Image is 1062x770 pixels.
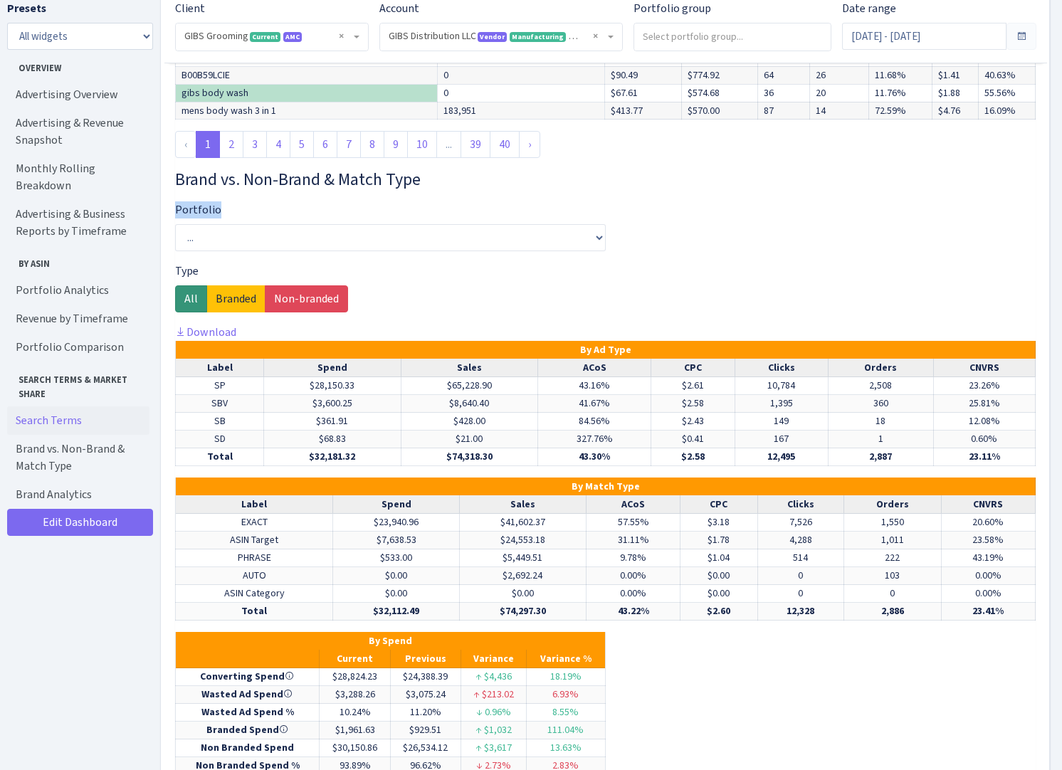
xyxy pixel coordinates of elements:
[932,102,978,120] td: $4.76
[264,448,401,466] td: $32,181.32
[333,549,460,567] td: $533.00
[7,305,149,333] a: Revenue by Timeframe
[380,23,622,51] span: GIBS Distribution LLC <span class="badge badge-primary">Vendor</span><span class="badge badge-suc...
[475,723,512,737] span: ↑ $1,032
[176,686,320,704] td: Wasted Ad Spend
[941,549,1035,567] td: 43.19%
[283,32,302,42] span: AMC
[681,102,757,120] td: $570.00
[176,102,438,120] td: mens body wash 3 in 1
[829,395,934,413] td: 360
[175,325,236,339] a: Download
[219,131,243,158] a: 2
[735,359,828,377] th: Clicks
[605,66,681,84] td: $90.49
[651,431,735,448] td: $0.41
[333,585,460,603] td: $0.00
[933,359,1035,377] th: CNVRS
[651,377,735,395] td: $2.61
[510,32,566,42] span: Manufacturing
[605,84,681,102] td: $67.61
[829,448,934,466] td: 2,887
[476,705,511,719] span: ↓ 0.96%
[829,413,934,431] td: 18
[933,413,1035,431] td: 12.08%
[547,723,584,737] span: 111.04%
[176,413,264,431] td: SB
[176,549,333,567] td: PHRASE
[844,585,942,603] td: 0
[176,739,320,757] td: Non Branded Spend
[537,359,651,377] th: ACoS
[8,367,149,400] span: Search Terms & Market Share
[810,102,868,120] td: 14
[7,109,149,154] a: Advertising & Revenue Snapshot
[933,448,1035,466] td: 23.11%
[586,532,680,549] td: 31.11%
[979,66,1036,84] td: 40.63%
[290,131,314,158] a: 5
[569,32,587,42] span: AMC
[176,23,368,51] span: GIBS Grooming <span class="badge badge-success">Current</span><span class="badge badge-primary" d...
[680,567,757,585] td: $0.00
[460,495,587,514] th: Sales
[176,341,1036,359] th: By Ad Type
[333,603,460,621] td: $32,112.49
[176,66,438,84] td: B00B59LCIE
[401,448,537,466] td: $74,318.30
[735,377,828,395] td: 10,784
[320,722,390,739] td: $1,961.63
[401,395,537,413] td: $8,640.40
[844,514,942,532] td: 1,550
[941,567,1035,585] td: 0.00%
[757,603,843,621] td: 12,328
[844,532,942,549] td: 1,011
[829,377,934,395] td: 2,508
[175,285,207,312] label: All
[478,32,507,42] span: Vendor
[475,670,512,683] span: ↑ $4,436
[651,413,735,431] td: $2.43
[333,495,460,514] th: Spend
[266,131,290,158] a: 4
[757,495,843,514] th: Clicks
[7,200,149,246] a: Advertising & Business Reports by Timeframe
[586,603,680,621] td: 43.22%
[333,514,460,532] td: $23,940.96
[537,413,651,431] td: 84.56%
[735,431,828,448] td: 167
[264,377,401,395] td: $28,150.33
[593,29,598,43] span: Remove all items
[550,670,582,683] span: 18.19%
[932,66,978,84] td: $1.41
[810,66,868,84] td: 26
[651,395,735,413] td: $2.58
[176,377,264,395] td: SP
[176,495,333,514] th: Label
[7,333,149,362] a: Portfolio Comparison
[265,285,348,312] label: Non-branded
[184,29,351,43] span: GIBS Grooming <span class="badge badge-success">Current</span><span class="badge badge-primary" d...
[868,84,932,102] td: 11.76%
[475,741,512,754] span: ↑ $3,617
[437,84,605,102] td: 0
[810,84,868,102] td: 20
[264,359,401,377] th: Spend
[537,448,651,466] td: 43.30%
[176,84,438,102] td: gibs body wash
[519,131,540,158] a: Next »
[176,431,264,448] td: SD
[680,603,757,621] td: $2.60
[681,66,757,84] td: $774.92
[941,603,1035,621] td: 23.41%
[941,585,1035,603] td: 0.00%
[175,169,1036,190] h3: Widget #5
[264,431,401,448] td: $68.83
[868,66,932,84] td: 11.68%
[206,285,265,312] label: Branded
[844,603,942,621] td: 2,886
[390,704,461,722] td: 11.20%
[586,549,680,567] td: 9.78%
[7,154,149,200] a: Monthly Rolling Breakdown
[552,687,579,701] span: 6.93%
